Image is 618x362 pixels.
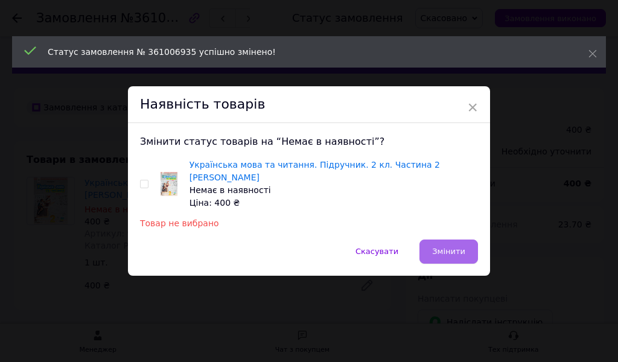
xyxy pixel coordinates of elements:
[140,135,478,148] div: Змінити статус товарів на “Немає в наявності”?
[343,240,411,264] button: Скасувати
[355,247,398,256] span: Скасувати
[140,219,478,227] p: Товар не вибрано
[467,97,478,118] span: ×
[419,240,478,264] button: Змінити
[190,197,478,209] div: Ціна: 400 ₴
[190,160,440,182] a: Українська мова та читання. Підручник. 2 кл. Частина 2 [PERSON_NAME]
[48,46,558,58] div: Статус замовлення № 361006935 успішно змінено!
[190,184,478,197] div: Немає в наявності
[432,247,465,256] span: Змінити
[128,86,490,123] div: Наявність товарів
